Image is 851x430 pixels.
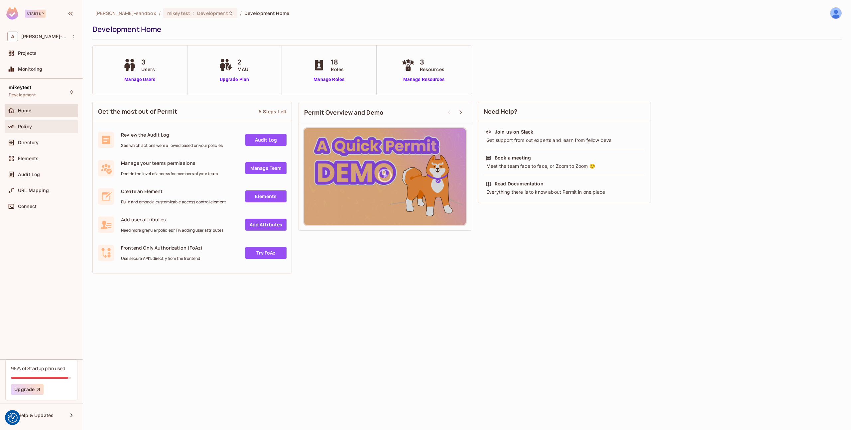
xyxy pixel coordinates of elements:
[18,140,39,145] span: Directory
[245,190,287,202] a: Elements
[486,189,643,195] div: Everything there is to know about Permit in one place
[192,11,195,16] span: :
[121,171,218,176] span: Decide the level of access for members of your team
[7,32,18,41] span: A
[121,228,223,233] span: Need more granular policies? Try adding user attributes
[495,180,544,187] div: Read Documentation
[6,7,18,20] img: SReyMgAAAABJRU5ErkJggg==
[159,10,161,16] li: /
[18,188,49,193] span: URL Mapping
[331,66,344,73] span: Roles
[237,66,248,73] span: MAU
[8,413,18,423] button: Consent Preferences
[311,76,347,83] a: Manage Roles
[11,365,65,372] div: 95% of Startup plan used
[259,108,286,115] div: 5 Steps Left
[25,10,46,18] div: Startup
[92,24,838,34] div: Development Home
[18,66,43,72] span: Monitoring
[18,108,32,113] span: Home
[141,57,155,67] span: 3
[244,10,289,16] span: Development Home
[495,129,533,135] div: Join us on Slack
[495,155,531,161] div: Book a meeting
[331,57,344,67] span: 18
[95,10,156,16] span: the active workspace
[9,92,36,98] span: Development
[18,413,54,418] span: Help & Updates
[400,76,448,83] a: Manage Resources
[245,219,287,231] a: Add Attrbutes
[245,134,287,146] a: Audit Log
[18,51,37,56] span: Projects
[245,162,287,174] a: Manage Team
[8,413,18,423] img: Revisit consent button
[217,76,252,83] a: Upgrade Plan
[18,124,32,129] span: Policy
[240,10,242,16] li: /
[9,85,31,90] span: mikeytest
[237,57,248,67] span: 2
[98,107,177,116] span: Get the most out of Permit
[121,132,223,138] span: Review the Audit Log
[18,156,39,161] span: Elements
[121,216,223,223] span: Add user attributes
[18,172,40,177] span: Audit Log
[121,76,158,83] a: Manage Users
[830,8,841,19] img: Mikey Forbes
[420,57,444,67] span: 3
[304,108,384,117] span: Permit Overview and Demo
[197,10,228,16] span: Development
[121,143,223,148] span: See which actions were allowed based on your policies
[11,384,44,395] button: Upgrade
[121,245,202,251] span: Frontend Only Authorization (FoAz)
[121,160,218,166] span: Manage your teams permissions
[167,10,190,16] span: mikeytest
[141,66,155,73] span: Users
[18,204,37,209] span: Connect
[121,256,202,261] span: Use secure API's directly from the frontend
[484,107,518,116] span: Need Help?
[486,163,643,169] div: Meet the team face to face, or Zoom to Zoom 😉
[21,34,68,39] span: Workspace: alex-trustflight-sandbox
[420,66,444,73] span: Resources
[121,199,226,205] span: Build and embed a customizable access control element
[245,247,287,259] a: Try FoAz
[486,137,643,144] div: Get support from out experts and learn from fellow devs
[121,188,226,194] span: Create an Element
